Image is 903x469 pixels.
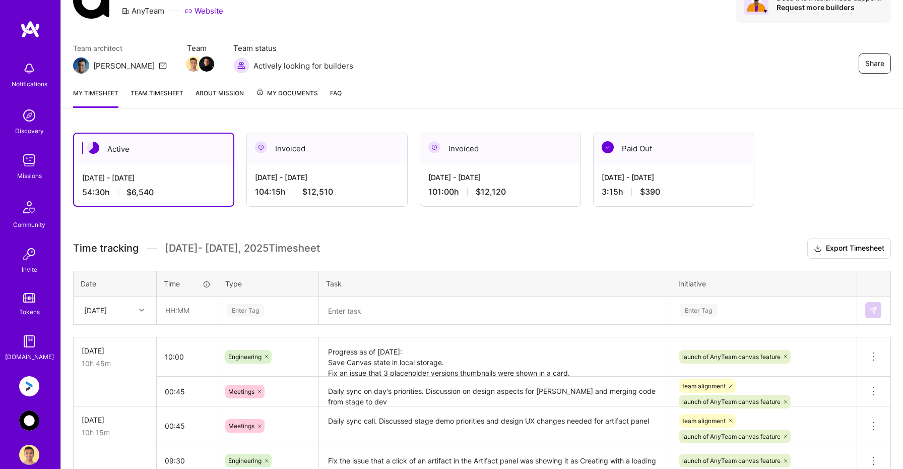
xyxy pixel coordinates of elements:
[17,445,42,465] a: User Avatar
[74,134,233,164] div: Active
[256,88,318,108] a: My Documents
[121,7,130,15] i: icon CompanyGray
[602,172,746,183] div: [DATE] - [DATE]
[420,133,580,164] div: Invoiced
[476,187,506,197] span: $12,120
[73,242,139,255] span: Time tracking
[82,427,148,438] div: 10h 15m
[682,398,781,405] span: launch of AnyTeam canvas feature
[187,55,200,73] a: Team Member Avatar
[17,376,42,396] a: Anguleris: BIMsmart AI MVP
[19,331,39,351] img: guide book
[682,433,781,440] span: launch of AnyTeam canvas feature
[15,126,44,136] div: Discovery
[255,172,399,183] div: [DATE] - [DATE]
[302,187,333,197] span: $12,510
[865,58,884,69] span: Share
[227,303,264,318] div: Enter Tag
[73,57,89,74] img: Team Architect
[184,6,223,16] a: Website
[814,244,822,254] i: icon Download
[218,271,319,296] th: Type
[157,343,218,370] input: HH:MM
[19,150,39,170] img: teamwork
[5,351,54,362] div: [DOMAIN_NAME]
[87,142,99,154] img: Active
[73,88,118,108] a: My timesheet
[19,376,39,396] img: Anguleris: BIMsmart AI MVP
[19,411,39,431] img: AnyTeam: Team for AI-Powered Sales Platform
[330,88,342,108] a: FAQ
[82,415,148,425] div: [DATE]
[680,303,717,318] div: Enter Tag
[228,388,254,395] span: Meetings
[228,422,254,430] span: Meetings
[682,457,781,464] span: launch of AnyTeam canvas feature
[139,308,144,313] i: icon Chevron
[157,297,217,324] input: HH:MM
[17,411,42,431] a: AnyTeam: Team for AI-Powered Sales Platform
[82,358,148,369] div: 10h 45m
[428,187,572,197] div: 101:00 h
[255,141,267,153] img: Invoiced
[187,43,213,53] span: Team
[159,62,167,70] i: icon Mail
[253,61,353,71] span: Actively looking for builders
[602,141,614,153] img: Paid Out
[74,271,157,296] th: Date
[157,413,218,439] input: HH:MM
[602,187,746,197] div: 3:15 h
[82,345,148,356] div: [DATE]
[126,187,154,198] span: $6,540
[233,57,249,74] img: Actively looking for builders
[157,378,218,405] input: HH:MM
[682,417,726,425] span: team alignment
[428,172,572,183] div: [DATE] - [DATE]
[233,43,353,53] span: Team status
[640,187,660,197] span: $390
[247,133,407,164] div: Invoiced
[93,61,155,71] div: [PERSON_NAME]
[228,353,262,361] span: Engineering
[131,88,183,108] a: Team timesheet
[256,88,318,99] span: My Documents
[320,338,670,376] textarea: Progress as of [DATE]: Save Canvas state in local storage. Fix an issue that 3 placeholder versio...
[682,353,781,361] span: launch of AnyTeam canvas feature
[121,6,164,16] div: AnyTeam
[22,264,37,275] div: Invite
[17,195,41,219] img: Community
[20,20,40,38] img: logo
[807,239,891,259] button: Export Timesheet
[164,278,211,289] div: Time
[682,382,726,390] span: team alignment
[186,56,201,72] img: Team Member Avatar
[228,457,262,464] span: Engineering
[17,170,42,181] div: Missions
[19,105,39,126] img: discovery
[23,293,35,303] img: tokens
[678,278,850,289] div: Initiative
[319,271,671,296] th: Task
[165,242,320,255] span: [DATE] - [DATE] , 2025 Timesheet
[84,305,107,316] div: [DATE]
[594,133,754,164] div: Paid Out
[859,53,891,74] button: Share
[777,3,883,12] div: Request more builders
[82,172,225,183] div: [DATE] - [DATE]
[19,244,39,264] img: Invite
[13,219,45,230] div: Community
[869,306,877,314] img: Submit
[428,141,440,153] img: Invoiced
[200,55,213,73] a: Team Member Avatar
[320,407,670,445] textarea: Daily sync call. Discussed stage demo priorities and design UX changes needed for artifact panel
[255,187,399,197] div: 104:15 h
[19,445,39,465] img: User Avatar
[73,43,167,53] span: Team architect
[199,56,214,72] img: Team Member Avatar
[12,79,47,89] div: Notifications
[19,58,39,79] img: bell
[82,187,225,198] div: 54:30 h
[320,378,670,405] textarea: Daily sync on day's priorities. Discussion on design aspects for [PERSON_NAME] and merging code f...
[196,88,244,108] a: About Mission
[19,307,40,317] div: Tokens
